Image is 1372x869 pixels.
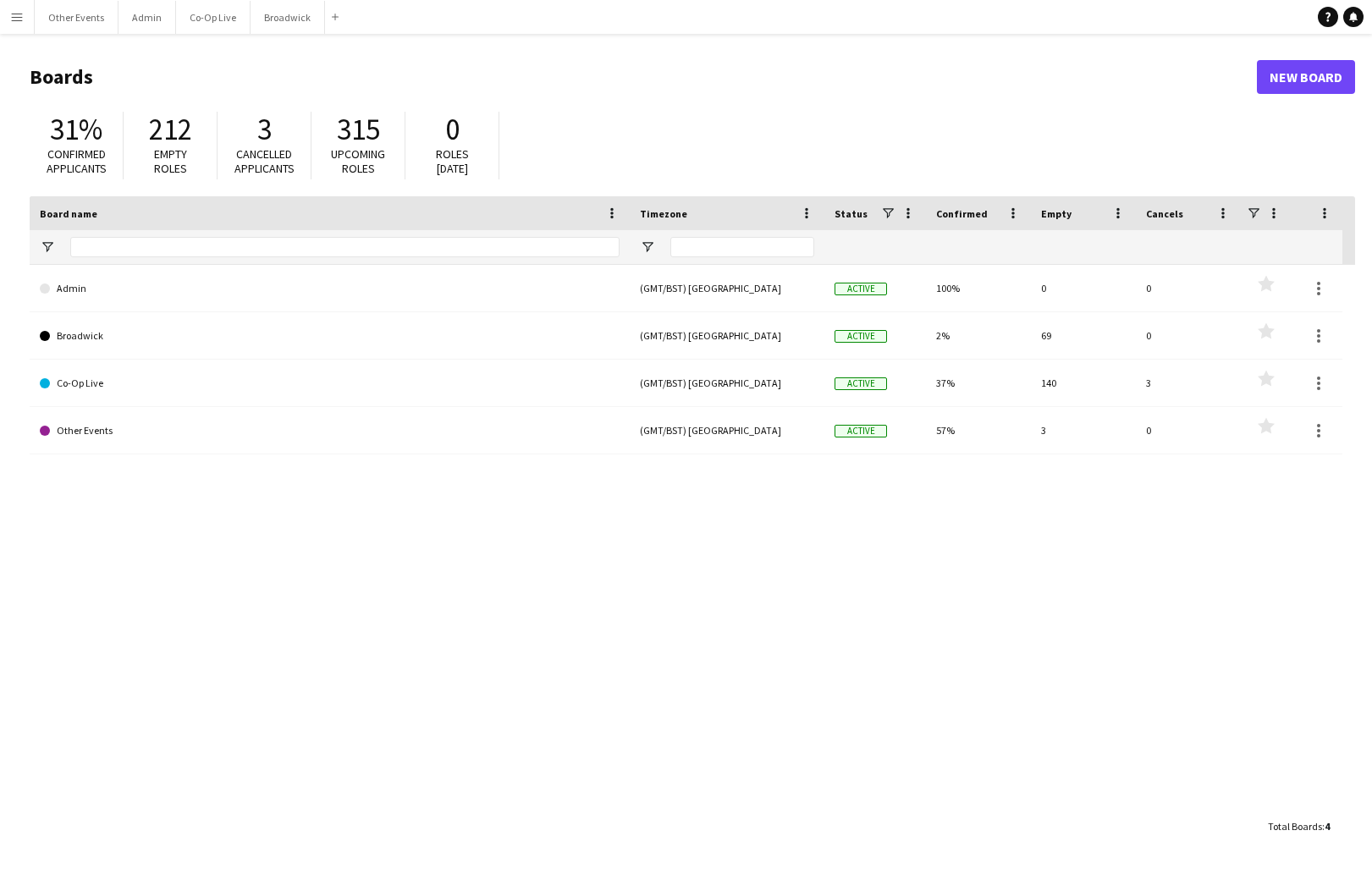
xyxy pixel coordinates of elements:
div: 69 [1031,312,1136,359]
span: Active [835,425,887,437]
span: Cancels [1146,207,1183,220]
span: Active [835,330,887,343]
span: Timezone [640,207,687,220]
span: Active [835,377,887,390]
a: Admin [40,265,620,312]
div: 100% [926,265,1031,311]
div: 3 [1136,360,1241,406]
div: 0 [1136,312,1241,359]
span: Board name [40,207,97,220]
button: Open Filter Menu [640,239,655,255]
div: (GMT/BST) [GEOGRAPHIC_DATA] [630,407,824,454]
button: Admin [118,1,176,34]
input: Timezone Filter Input [670,237,814,257]
button: Other Events [35,1,118,34]
div: 2% [926,312,1031,359]
input: Board name Filter Input [70,237,620,257]
div: 57% [926,407,1031,454]
span: 3 [257,111,272,148]
span: Confirmed [936,207,988,220]
span: 315 [337,111,380,148]
span: Cancelled applicants [234,146,295,176]
span: Empty roles [154,146,187,176]
span: 4 [1325,820,1330,833]
div: 0 [1136,407,1241,454]
div: (GMT/BST) [GEOGRAPHIC_DATA] [630,360,824,406]
div: 3 [1031,407,1136,454]
a: Co-Op Live [40,360,620,407]
div: 0 [1031,265,1136,311]
a: New Board [1257,60,1355,94]
button: Open Filter Menu [40,239,55,255]
a: Other Events [40,407,620,454]
span: 0 [445,111,460,148]
span: Roles [DATE] [436,146,469,176]
span: 31% [50,111,102,148]
span: 212 [149,111,192,148]
div: 0 [1136,265,1241,311]
a: Broadwick [40,312,620,360]
span: Status [835,207,868,220]
button: Co-Op Live [176,1,251,34]
div: (GMT/BST) [GEOGRAPHIC_DATA] [630,312,824,359]
span: Total Boards [1268,820,1322,833]
div: 140 [1031,360,1136,406]
div: (GMT/BST) [GEOGRAPHIC_DATA] [630,265,824,311]
span: Confirmed applicants [47,146,107,176]
span: Active [835,283,887,295]
div: 37% [926,360,1031,406]
button: Broadwick [251,1,325,34]
div: : [1268,810,1330,843]
span: Upcoming roles [331,146,385,176]
h1: Boards [30,64,1257,90]
span: Empty [1041,207,1072,220]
